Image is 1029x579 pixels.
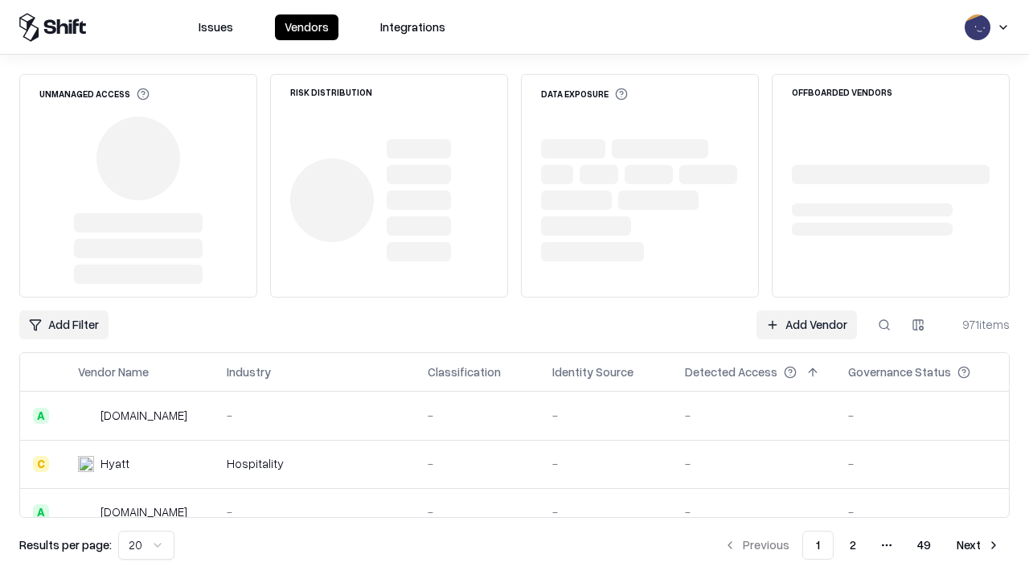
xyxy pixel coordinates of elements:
button: Next [947,531,1010,560]
button: Issues [189,14,243,40]
div: Classification [428,363,501,380]
div: Vendor Name [78,363,149,380]
div: - [848,503,996,520]
img: intrado.com [78,408,94,424]
div: - [552,503,659,520]
div: - [227,407,402,424]
div: - [685,503,822,520]
p: Results per page: [19,536,112,553]
div: - [848,407,996,424]
div: Industry [227,363,271,380]
div: - [685,407,822,424]
div: - [848,455,996,472]
div: - [428,407,527,424]
img: primesec.co.il [78,504,94,520]
div: Offboarded Vendors [792,88,892,96]
div: Hospitality [227,455,402,472]
div: [DOMAIN_NAME] [100,407,187,424]
div: Governance Status [848,363,951,380]
div: 971 items [945,316,1010,333]
div: Detected Access [685,363,777,380]
button: 2 [837,531,869,560]
div: Risk Distribution [290,88,372,96]
div: Hyatt [100,455,129,472]
div: - [552,455,659,472]
button: 1 [802,531,834,560]
button: Add Filter [19,310,109,339]
div: Identity Source [552,363,633,380]
div: - [428,455,527,472]
div: [DOMAIN_NAME] [100,503,187,520]
div: - [428,503,527,520]
button: 49 [904,531,944,560]
a: Add Vendor [756,310,857,339]
div: A [33,504,49,520]
div: Data Exposure [541,88,628,101]
nav: pagination [714,531,1010,560]
img: Hyatt [78,456,94,472]
div: C [33,456,49,472]
button: Integrations [371,14,455,40]
div: A [33,408,49,424]
div: - [227,503,402,520]
div: - [552,407,659,424]
button: Vendors [275,14,338,40]
div: - [685,455,822,472]
div: Unmanaged Access [39,88,150,101]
